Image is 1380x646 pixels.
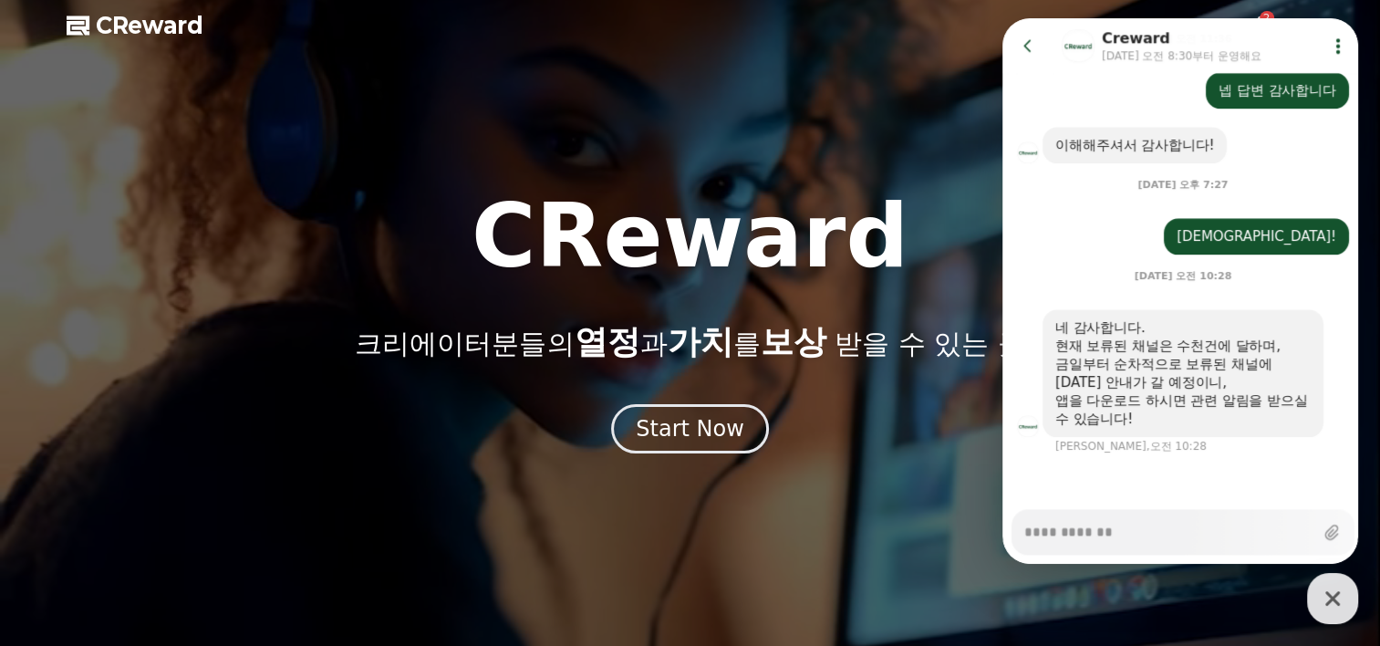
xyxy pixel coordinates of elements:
a: Start Now [611,422,769,440]
span: CReward [96,11,203,40]
div: Start Now [636,414,744,443]
div: 2 [1260,11,1274,26]
a: CReward [67,11,203,40]
p: 크리에이터분들의 과 를 받을 수 있는 곳 [355,324,1024,360]
span: 가치 [667,323,732,360]
span: 보상 [760,323,825,360]
iframe: Channel chat [1002,18,1358,564]
h1: CReward [472,193,908,280]
a: 2 [1249,15,1271,36]
span: 열정 [574,323,639,360]
button: Start Now [611,404,769,453]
